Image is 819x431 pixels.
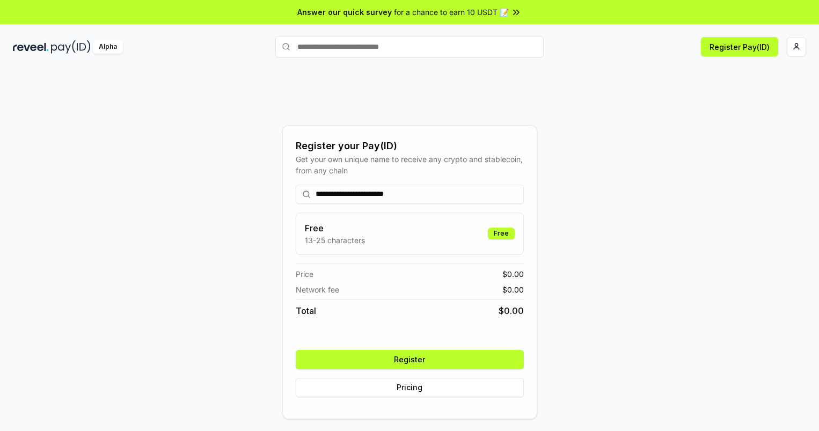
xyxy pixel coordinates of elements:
[305,235,365,246] p: 13-25 characters
[296,304,316,317] span: Total
[13,40,49,54] img: reveel_dark
[297,6,392,18] span: Answer our quick survey
[93,40,123,54] div: Alpha
[502,284,524,295] span: $ 0.00
[499,304,524,317] span: $ 0.00
[296,350,524,369] button: Register
[296,378,524,397] button: Pricing
[305,222,365,235] h3: Free
[394,6,509,18] span: for a chance to earn 10 USDT 📝
[701,37,778,56] button: Register Pay(ID)
[296,284,339,295] span: Network fee
[502,268,524,280] span: $ 0.00
[488,228,515,239] div: Free
[51,40,91,54] img: pay_id
[296,154,524,176] div: Get your own unique name to receive any crypto and stablecoin, from any chain
[296,138,524,154] div: Register your Pay(ID)
[296,268,313,280] span: Price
